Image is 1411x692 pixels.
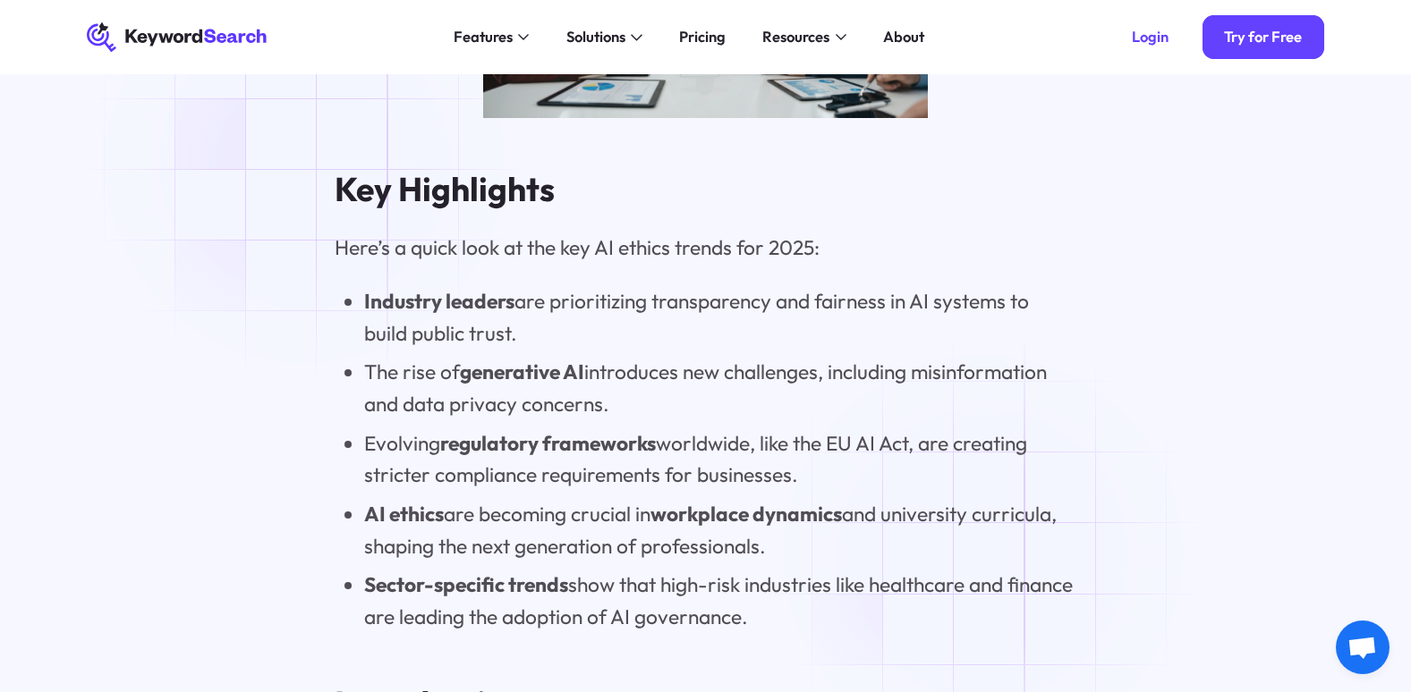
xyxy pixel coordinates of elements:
[650,501,842,527] strong: workplace dynamics
[335,232,1076,264] p: Here’s a quick look at the key AI ethics trends for 2025:
[364,571,568,597] strong: Sector-specific trends
[364,356,1075,419] li: The rise of introduces new challenges, including misinformation and data privacy concerns.
[679,26,726,48] div: Pricing
[460,359,584,384] strong: generative AI
[364,285,1075,349] li: are prioritizing transparency and fairness in AI systems to build public trust.
[364,288,514,314] strong: Industry leaders
[566,26,625,48] div: Solutions
[364,569,1075,632] li: show that high-risk industries like healthcare and finance are leading the adoption of AI governa...
[440,430,656,456] strong: regulatory frameworks
[454,26,513,48] div: Features
[1132,28,1169,46] div: Login
[364,501,444,527] strong: AI ethics
[1203,15,1325,60] a: Try for Free
[1110,15,1192,60] a: Login
[762,26,829,48] div: Resources
[1336,620,1390,674] div: Open chat
[872,22,936,52] a: About
[364,498,1075,561] li: are becoming crucial in and university curricula, shaping the next generation of professionals.
[667,22,736,52] a: Pricing
[883,26,924,48] div: About
[1224,28,1302,46] div: Try for Free
[364,427,1075,491] li: Evolving worldwide, like the EU AI Act, are creating stricter compliance requirements for busines...
[335,170,1076,209] h2: Key Highlights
